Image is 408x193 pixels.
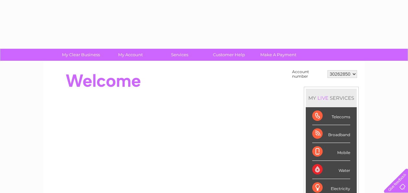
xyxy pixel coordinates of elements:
div: LIVE [316,95,330,101]
div: Telecoms [312,107,350,125]
div: Water [312,161,350,179]
a: Make A Payment [252,49,305,61]
a: My Account [104,49,157,61]
td: Account number [291,68,326,80]
div: Broadband [312,125,350,143]
div: MY SERVICES [306,89,357,107]
a: Customer Help [202,49,256,61]
a: Services [153,49,206,61]
a: My Clear Business [54,49,108,61]
div: Mobile [312,143,350,161]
